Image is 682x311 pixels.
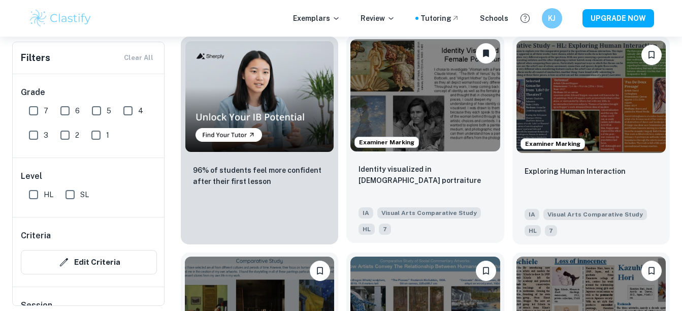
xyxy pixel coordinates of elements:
[420,13,460,24] a: Tutoring
[543,209,647,220] span: Visual Arts Comparative Study
[107,105,111,116] span: 5
[582,9,654,27] button: UPGRADE NOW
[75,130,79,141] span: 2
[641,261,662,281] button: Bookmark
[193,165,326,187] p: 96% of students feel more confident after their first lesson
[310,261,330,281] button: Bookmark
[480,13,508,24] a: Schools
[361,13,395,24] p: Review
[546,13,558,24] h6: KJ
[379,224,391,235] span: 7
[516,10,534,27] button: Help and Feedback
[516,41,666,153] img: Visual Arts Comparative Study IA example thumbnail: Exploring Human Interaction
[21,230,51,242] h6: Criteria
[525,225,541,236] span: HL
[21,51,50,65] h6: Filters
[75,105,80,116] span: 6
[377,207,481,219] span: Visual Arts Comparative Study
[476,261,496,281] button: Bookmark
[346,37,504,244] a: Examiner MarkingUnbookmarkIdentity visualized in female portraiture IAVisual Arts Comparative Stu...
[80,189,89,200] span: SL
[138,105,143,116] span: 4
[359,164,492,186] p: Identity visualized in female portraiture
[185,41,334,152] img: Thumbnail
[181,37,338,244] a: Thumbnail96% of students feel more confident after their first lesson
[542,8,562,28] button: KJ
[641,45,662,65] button: Bookmark
[28,8,93,28] img: Clastify logo
[521,139,584,148] span: Examiner Marking
[350,39,500,151] img: Visual Arts Comparative Study IA example thumbnail: Identity visualized in female portraitur
[21,86,157,99] h6: Grade
[355,138,418,147] span: Examiner Marking
[359,207,373,219] span: IA
[545,225,557,236] span: 7
[293,13,340,24] p: Exemplars
[359,224,375,235] span: HL
[21,170,157,182] h6: Level
[525,166,626,177] p: Exploring Human Interaction
[44,105,48,116] span: 7
[21,250,157,274] button: Edit Criteria
[44,130,48,141] span: 3
[525,209,539,220] span: IA
[44,189,53,200] span: HL
[476,43,496,64] button: Unbookmark
[512,37,670,244] a: Examiner MarkingBookmarkExploring Human InteractionIAVisual Arts Comparative StudyHL7
[106,130,109,141] span: 1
